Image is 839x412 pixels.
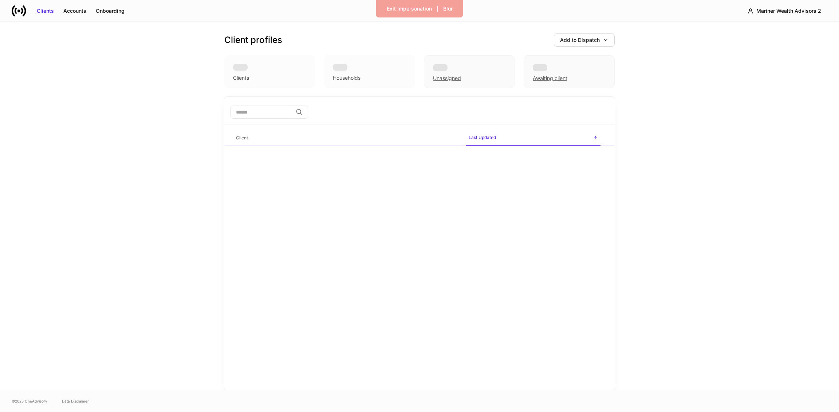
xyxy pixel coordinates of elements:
[233,74,249,82] div: Clients
[469,134,496,141] h6: Last Updated
[382,3,437,15] button: Exit Impersonation
[433,75,461,82] div: Unassigned
[62,398,89,404] a: Data Disclaimer
[12,398,47,404] span: © 2025 OneAdvisory
[96,7,125,15] div: Onboarding
[91,5,129,17] button: Onboarding
[233,131,460,146] span: Client
[32,5,59,17] button: Clients
[466,130,600,146] span: Last Updated
[741,4,827,17] button: Mariner Wealth Advisors 2
[59,5,91,17] button: Accounts
[424,55,515,88] div: Unassigned
[236,134,248,141] h6: Client
[63,7,86,15] div: Accounts
[37,7,54,15] div: Clients
[438,3,457,15] button: Blur
[756,7,821,15] div: Mariner Wealth Advisors 2
[387,5,432,12] div: Exit Impersonation
[443,5,453,12] div: Blur
[554,33,615,47] button: Add to Dispatch
[224,34,282,46] h3: Client profiles
[524,55,615,88] div: Awaiting client
[333,74,361,82] div: Households
[533,75,567,82] div: Awaiting client
[560,36,600,44] div: Add to Dispatch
